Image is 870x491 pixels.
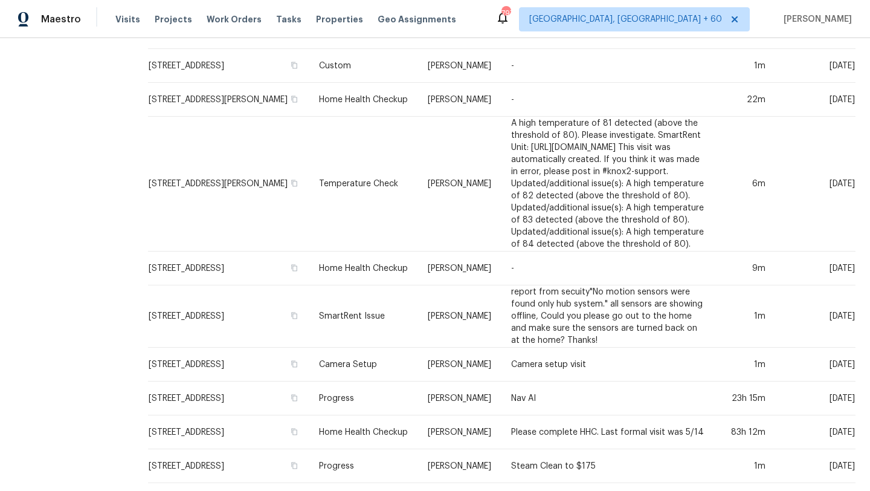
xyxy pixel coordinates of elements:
[714,382,775,415] td: 23h 15m
[115,13,140,25] span: Visits
[148,285,309,348] td: [STREET_ADDRESS]
[148,449,309,483] td: [STREET_ADDRESS]
[309,449,418,483] td: Progress
[775,49,855,83] td: [DATE]
[148,348,309,382] td: [STREET_ADDRESS]
[148,252,309,285] td: [STREET_ADDRESS]
[775,348,855,382] td: [DATE]
[309,252,418,285] td: Home Health Checkup
[148,415,309,449] td: [STREET_ADDRESS]
[289,460,300,471] button: Copy Address
[148,382,309,415] td: [STREET_ADDRESS]
[289,94,300,105] button: Copy Address
[309,117,418,252] td: Temperature Check
[501,49,714,83] td: -
[418,449,501,483] td: [PERSON_NAME]
[501,252,714,285] td: -
[501,415,714,449] td: Please complete HHC. Last formal visit was 5/14
[501,285,714,348] td: report from secuity"No motion sensors were found only hub system." all sensors are showing offlin...
[289,60,300,71] button: Copy Address
[309,382,418,415] td: Progress
[418,415,501,449] td: [PERSON_NAME]
[418,285,501,348] td: [PERSON_NAME]
[501,382,714,415] td: Nav AI
[775,285,855,348] td: [DATE]
[418,117,501,252] td: [PERSON_NAME]
[775,382,855,415] td: [DATE]
[714,285,775,348] td: 1m
[714,83,775,117] td: 22m
[418,252,501,285] td: [PERSON_NAME]
[418,49,501,83] td: [PERSON_NAME]
[714,415,775,449] td: 83h 12m
[378,13,456,25] span: Geo Assignments
[289,262,300,273] button: Copy Address
[501,449,714,483] td: Steam Clean to $175
[289,426,300,437] button: Copy Address
[775,83,855,117] td: [DATE]
[207,13,262,25] span: Work Orders
[714,348,775,382] td: 1m
[309,285,418,348] td: SmartRent Issue
[316,13,363,25] span: Properties
[501,7,510,19] div: 797
[276,15,301,24] span: Tasks
[775,415,855,449] td: [DATE]
[418,83,501,117] td: [PERSON_NAME]
[309,83,418,117] td: Home Health Checkup
[41,13,81,25] span: Maestro
[714,117,775,252] td: 6m
[779,13,852,25] span: [PERSON_NAME]
[714,252,775,285] td: 9m
[775,449,855,483] td: [DATE]
[309,348,418,382] td: Camera Setup
[501,83,714,117] td: -
[501,117,714,252] td: A high temperature of 81 detected (above the threshold of 80). Please investigate. SmartRent Unit...
[775,117,855,252] td: [DATE]
[714,449,775,483] td: 1m
[309,49,418,83] td: Custom
[289,392,300,403] button: Copy Address
[418,348,501,382] td: [PERSON_NAME]
[289,310,300,321] button: Copy Address
[155,13,192,25] span: Projects
[289,178,300,189] button: Copy Address
[501,348,714,382] td: Camera setup visit
[148,117,309,252] td: [STREET_ADDRESS][PERSON_NAME]
[418,382,501,415] td: [PERSON_NAME]
[289,359,300,369] button: Copy Address
[148,83,309,117] td: [STREET_ADDRESS][PERSON_NAME]
[148,49,309,83] td: [STREET_ADDRESS]
[714,49,775,83] td: 1m
[529,13,722,25] span: [GEOGRAPHIC_DATA], [GEOGRAPHIC_DATA] + 60
[309,415,418,449] td: Home Health Checkup
[775,252,855,285] td: [DATE]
